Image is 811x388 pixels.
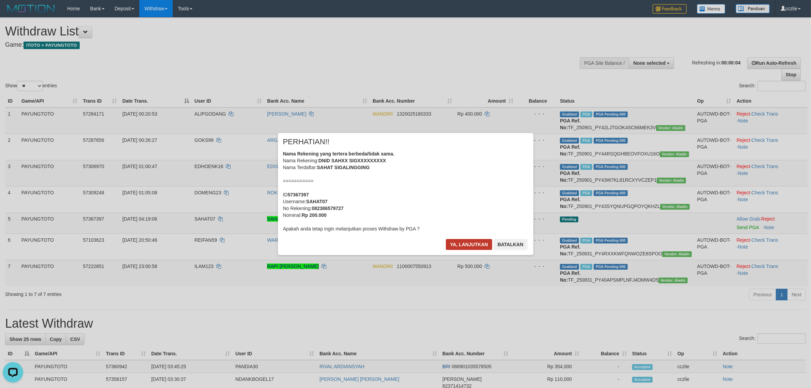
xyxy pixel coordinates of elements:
[317,165,370,170] b: SAHAT SIGALINGGING
[312,206,343,211] b: 082386579727
[3,3,23,23] button: Open LiveChat chat widget
[283,150,528,232] div: Nama Rekening: Nama Terdaftar: =========== ID Username: No Rekening: Nominal: Apakah anda tetap i...
[306,199,328,204] b: SAHAT07
[494,239,528,250] button: Batalkan
[318,158,386,163] b: DNID SAHXX SIGXXXXXXXXX
[446,239,492,250] button: Ya, lanjutkan
[283,151,395,156] b: Nama Rekening yang tertera berbeda/tidak sama.
[302,212,327,218] b: Rp 200.000
[288,192,309,197] b: 57367397
[283,138,330,145] span: PERHATIAN!!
